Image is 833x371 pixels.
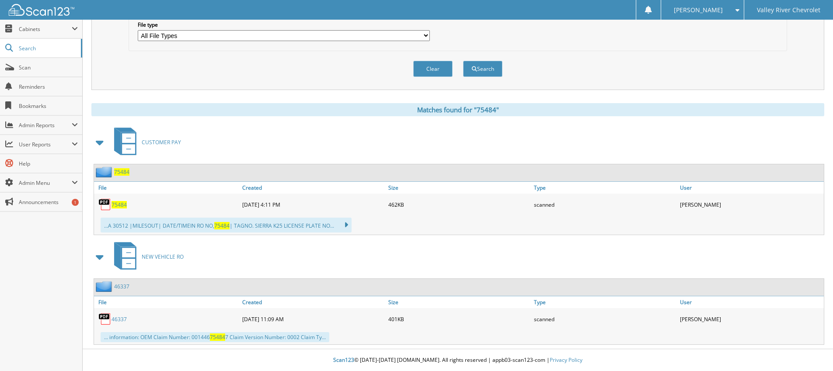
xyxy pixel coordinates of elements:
span: 75484 [210,333,225,341]
span: User Reports [19,141,72,148]
a: Privacy Policy [550,356,582,364]
span: CUSTOMER PAY [142,139,181,146]
div: [DATE] 11:09 AM [240,310,386,328]
span: Admin Menu [19,179,72,187]
a: 46337 [114,283,129,290]
a: CUSTOMER PAY [109,125,181,159]
a: Type [532,182,678,194]
a: File [94,182,240,194]
button: Clear [413,61,453,77]
div: scanned [532,310,678,328]
div: 462KB [386,196,532,213]
img: PDF.png [98,312,112,326]
img: folder2.png [96,281,114,292]
span: [PERSON_NAME] [674,7,723,13]
span: Scan [19,64,78,71]
label: File type [138,21,430,28]
span: Reminders [19,83,78,90]
div: [DATE] 4:11 PM [240,196,386,213]
span: Admin Reports [19,121,72,129]
span: Announcements [19,198,78,206]
span: Search [19,45,77,52]
span: Scan123 [333,356,354,364]
a: NEW VEHICLE RO [109,239,184,274]
div: ...A 30512 |MILESOUT| DATE/TIMEIN RO NO, | TAGNO. SIERRA K25 LICENSE PLATE NO... [101,218,352,232]
span: Bookmarks [19,102,78,110]
div: [PERSON_NAME] [678,196,824,213]
span: Valley River Chevrolet [757,7,820,13]
a: Type [532,296,678,308]
a: 46337 [112,316,127,323]
a: 75484 [112,201,127,208]
img: folder2.png [96,166,114,177]
a: Created [240,182,386,194]
a: User [678,296,824,308]
span: 75484 [214,222,230,229]
a: File [94,296,240,308]
div: © [DATE]-[DATE] [DOMAIN_NAME]. All rights reserved | appb03-scan123-com | [83,350,833,371]
img: scan123-logo-white.svg [9,4,74,16]
span: Cabinets [19,25,72,33]
span: Help [19,160,78,167]
a: User [678,182,824,194]
button: Search [463,61,502,77]
div: Matches found for "75484" [91,103,824,116]
img: PDF.png [98,198,112,211]
span: NEW VEHICLE RO [142,253,184,260]
a: Size [386,182,532,194]
div: [PERSON_NAME] [678,310,824,328]
div: ... information: OEM Claim Number: 001446 7 Claim Version Number: 0002 Claim Ty... [101,332,329,342]
div: 1 [72,199,79,206]
div: scanned [532,196,678,213]
a: 75484 [114,168,129,176]
a: Created [240,296,386,308]
div: 401KB [386,310,532,328]
a: Size [386,296,532,308]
